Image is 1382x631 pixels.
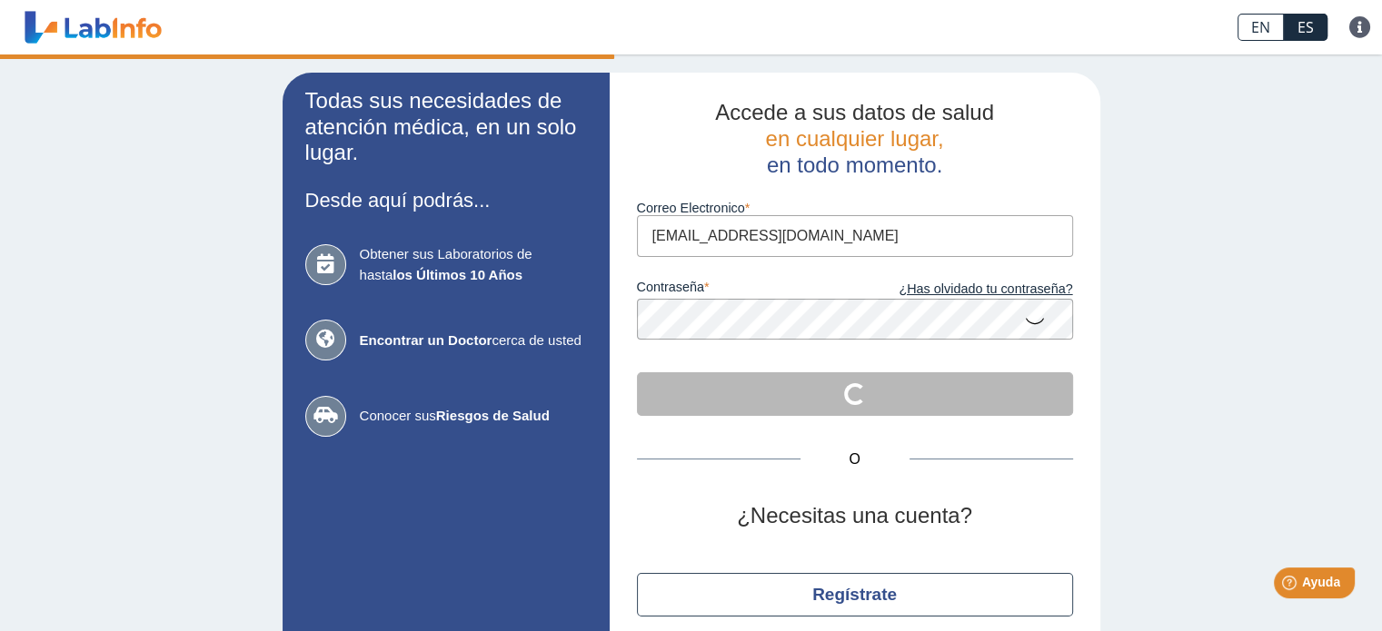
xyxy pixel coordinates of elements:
[1238,14,1284,41] a: EN
[715,100,994,124] span: Accede a sus datos de salud
[767,153,942,177] span: en todo momento.
[360,406,587,427] span: Conocer sus
[855,280,1073,300] a: ¿Has olvidado tu contraseña?
[800,449,910,470] span: O
[360,330,587,351] span: cerca de usted
[637,280,855,300] label: contraseña
[1220,560,1362,611] iframe: Help widget launcher
[360,332,492,348] b: Encontrar un Doctor
[305,189,587,212] h3: Desde aquí podrás...
[393,267,522,282] b: los Últimos 10 Años
[305,88,587,166] h2: Todas sus necesidades de atención médica, en un solo lugar.
[637,503,1073,529] h2: ¿Necesitas una cuenta?
[637,201,1073,215] label: Correo Electronico
[360,244,587,285] span: Obtener sus Laboratorios de hasta
[765,126,943,151] span: en cualquier lugar,
[436,408,550,423] b: Riesgos de Salud
[1284,14,1327,41] a: ES
[637,573,1073,616] button: Regístrate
